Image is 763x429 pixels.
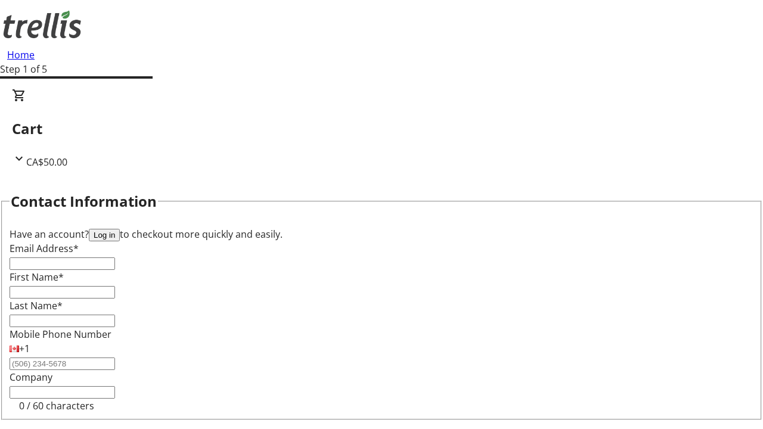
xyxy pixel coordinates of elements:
button: Log in [89,229,120,241]
label: First Name* [10,271,64,284]
span: CA$50.00 [26,156,67,169]
label: Company [10,371,52,384]
label: Last Name* [10,299,63,312]
label: Email Address* [10,242,79,255]
h2: Cart [12,118,751,139]
input: (506) 234-5678 [10,357,115,370]
label: Mobile Phone Number [10,328,111,341]
h2: Contact Information [11,191,157,212]
tr-character-limit: 0 / 60 characters [19,399,94,412]
div: CartCA$50.00 [12,88,751,169]
div: Have an account? to checkout more quickly and easily. [10,227,753,241]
